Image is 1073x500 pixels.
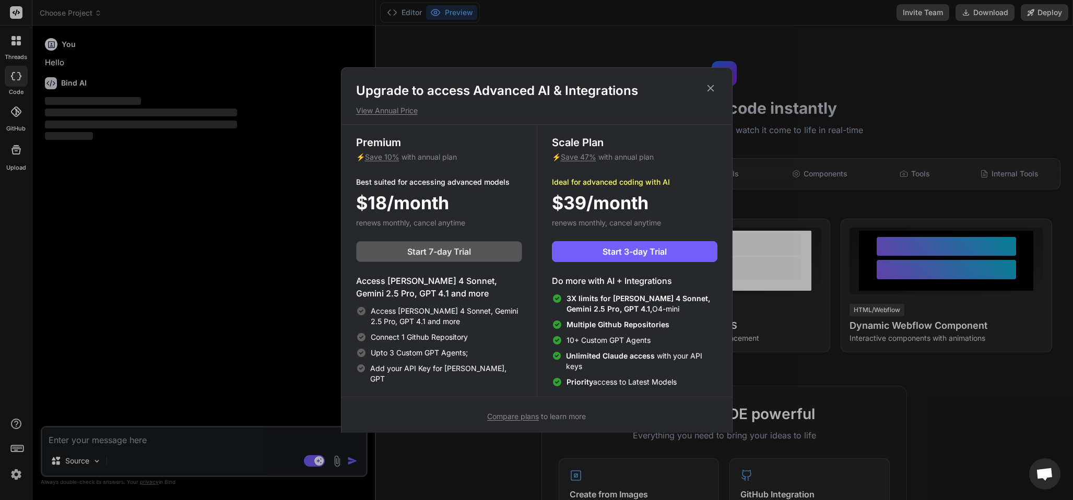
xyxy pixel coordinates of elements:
[356,189,449,216] span: $18/month
[552,218,661,227] span: renews monthly, cancel anytime
[371,332,468,342] span: Connect 1 Github Repository
[552,241,717,262] button: Start 3-day Trial
[552,152,717,162] p: ⚡ with annual plan
[567,377,677,387] span: access to Latest Models
[487,412,586,421] span: to learn more
[356,152,522,162] p: ⚡ with annual plan
[552,275,717,287] h4: Do more with AI + Integrations
[561,152,596,161] span: Save 47%
[356,135,522,150] h3: Premium
[356,105,717,116] p: View Annual Price
[567,320,669,329] span: Multiple Github Repositories
[566,351,657,360] span: Unlimited Claude access
[356,241,522,262] button: Start 7-day Trial
[356,218,465,227] span: renews monthly, cancel anytime
[365,152,399,161] span: Save 10%
[371,348,468,358] span: Upto 3 Custom GPT Agents;
[407,245,471,258] span: Start 7-day Trial
[1029,458,1060,490] a: Open chat
[567,335,651,346] span: 10+ Custom GPT Agents
[356,177,522,187] p: Best suited for accessing advanced models
[552,135,717,150] h3: Scale Plan
[356,82,717,99] h1: Upgrade to access Advanced AI & Integrations
[567,293,717,314] span: O4-mini
[567,294,710,313] span: 3X limits for [PERSON_NAME] 4 Sonnet, Gemini 2.5 Pro, GPT 4.1,
[567,377,593,386] span: Priority
[370,363,522,384] span: Add your API Key for [PERSON_NAME], GPT
[371,306,522,327] span: Access [PERSON_NAME] 4 Sonnet, Gemini 2.5 Pro, GPT 4.1 and more
[603,245,667,258] span: Start 3-day Trial
[552,189,648,216] span: $39/month
[552,177,717,187] p: Ideal for advanced coding with AI
[487,412,539,421] span: Compare plans
[356,275,522,300] h4: Access [PERSON_NAME] 4 Sonnet, Gemini 2.5 Pro, GPT 4.1 and more
[566,351,717,372] span: with your API keys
